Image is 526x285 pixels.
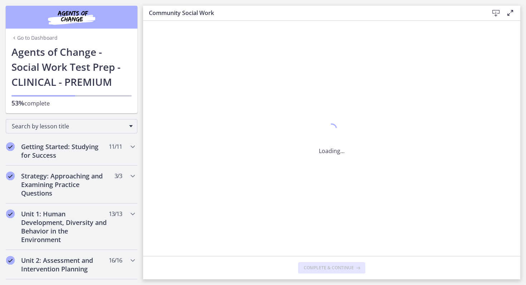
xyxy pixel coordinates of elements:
[319,122,345,138] div: 1
[11,34,58,41] a: Go to Dashboard
[149,9,477,17] h3: Community Social Work
[21,142,108,159] h2: Getting Started: Studying for Success
[6,210,15,218] i: Completed
[304,265,354,271] span: Complete & continue
[319,147,345,155] p: Loading...
[109,142,122,151] span: 11 / 11
[6,256,15,265] i: Completed
[11,99,24,107] span: 53%
[298,262,365,274] button: Complete & continue
[11,99,132,108] p: complete
[21,256,108,273] h2: Unit 2: Assessment and Intervention Planning
[21,172,108,197] h2: Strategy: Approaching and Examining Practice Questions
[115,172,122,180] span: 3 / 3
[6,172,15,180] i: Completed
[29,9,115,26] img: Agents of Change
[6,142,15,151] i: Completed
[109,256,122,265] span: 16 / 16
[109,210,122,218] span: 13 / 13
[12,122,126,130] span: Search by lesson title
[6,119,137,133] div: Search by lesson title
[21,210,108,244] h2: Unit 1: Human Development, Diversity and Behavior in the Environment
[11,44,132,89] h1: Agents of Change - Social Work Test Prep - CLINICAL - PREMIUM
